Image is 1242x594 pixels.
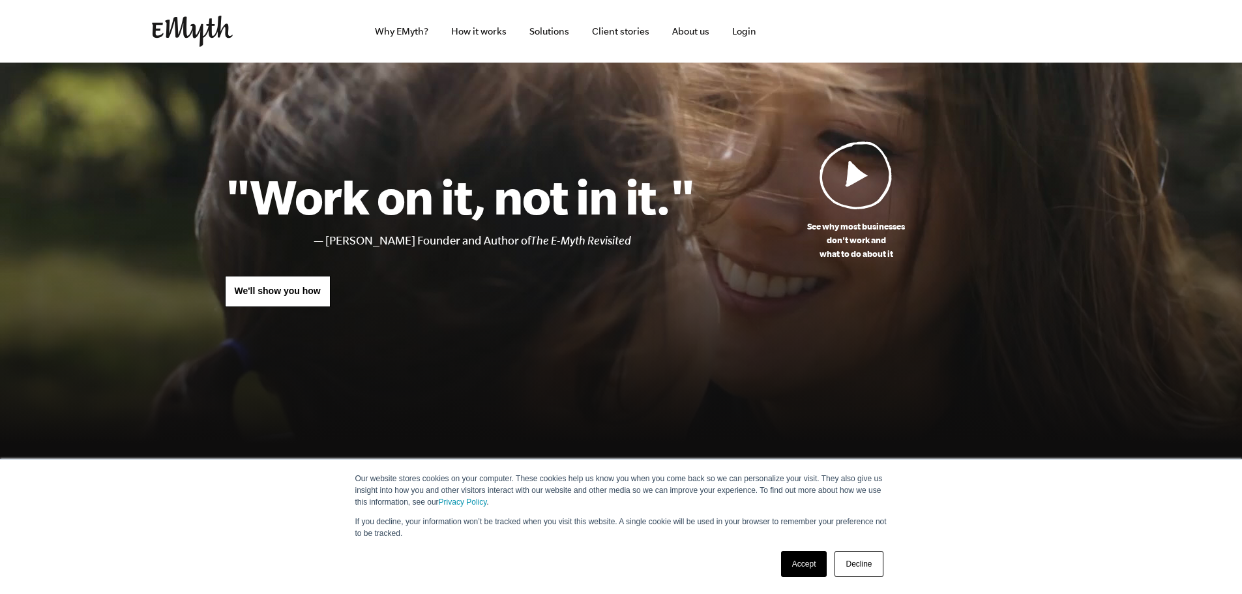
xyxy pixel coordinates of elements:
p: If you decline, your information won’t be tracked when you visit this website. A single cookie wi... [355,516,887,539]
iframe: Embedded CTA [810,17,947,46]
li: [PERSON_NAME] Founder and Author of [325,231,695,250]
h1: "Work on it, not in it." [225,168,695,225]
img: Play Video [820,141,893,209]
i: The E-Myth Revisited [531,234,631,247]
iframe: Embedded CTA [954,17,1091,46]
a: We'll show you how [225,276,331,307]
a: See why most businessesdon't work andwhat to do about it [695,141,1018,261]
a: Decline [835,551,883,577]
p: See why most businesses don't work and what to do about it [695,220,1018,261]
a: Privacy Policy [439,497,487,507]
span: We'll show you how [235,286,321,296]
img: EMyth [152,16,233,47]
a: Accept [781,551,827,577]
p: Our website stores cookies on your computer. These cookies help us know you when you come back so... [355,473,887,508]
